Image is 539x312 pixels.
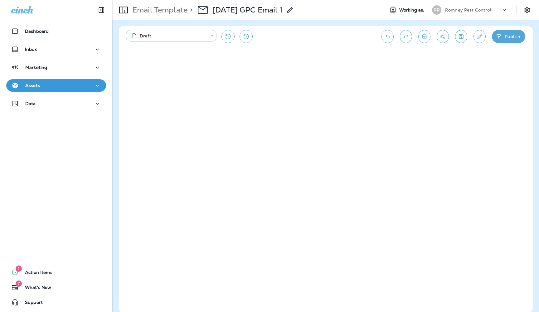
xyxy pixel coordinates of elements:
[25,65,47,70] p: Marketing
[432,5,441,15] div: RP
[473,30,486,43] button: Edit details
[240,30,253,43] button: View Changelog
[213,5,283,15] div: Oct '25 GPC Email 1
[455,30,467,43] button: Save
[6,61,106,74] button: Marketing
[16,266,22,272] span: 1
[16,280,22,287] span: 7
[400,30,412,43] button: Redo
[6,43,106,56] button: Inbox
[522,4,533,16] button: Settings
[25,29,49,34] p: Dashboard
[187,5,193,15] p: >
[25,83,40,88] p: Assets
[445,7,491,12] p: Romney Pest Control
[130,5,187,15] p: Email Template
[19,285,51,292] span: What's New
[399,7,426,13] span: Working as:
[6,266,106,279] button: 1Action Items
[25,47,37,52] p: Inbox
[93,4,110,16] button: Collapse Sidebar
[6,281,106,294] button: 7What's New
[381,30,394,43] button: Undo
[19,300,43,307] span: Support
[19,270,52,277] span: Action Items
[6,79,106,92] button: Assets
[6,296,106,309] button: Support
[492,30,525,43] button: Publish
[6,25,106,37] button: Dashboard
[213,5,283,15] p: [DATE] GPC Email 1
[437,30,449,43] button: Send test email
[130,33,206,39] div: Draft
[25,101,36,106] p: Data
[6,97,106,110] button: Data
[418,30,430,43] button: Toggle preview
[221,30,235,43] button: Restore from previous version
